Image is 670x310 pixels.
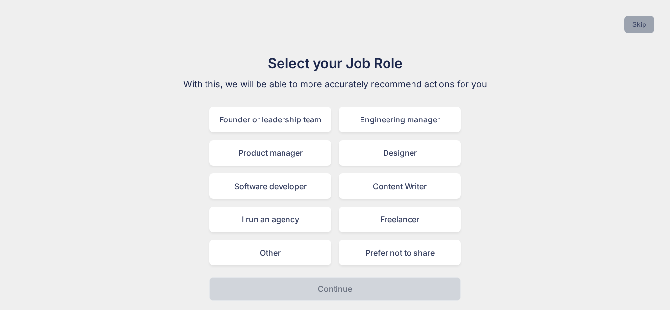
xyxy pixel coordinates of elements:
[339,107,461,132] div: Engineering manager
[339,173,461,199] div: Content Writer
[339,240,461,265] div: Prefer not to share
[209,173,331,199] div: Software developer
[318,283,352,295] p: Continue
[339,207,461,232] div: Freelancer
[170,53,500,73] h1: Select your Job Role
[209,207,331,232] div: I run an agency
[209,107,331,132] div: Founder or leadership team
[624,16,654,33] button: Skip
[209,140,331,166] div: Product manager
[209,277,461,301] button: Continue
[209,240,331,265] div: Other
[170,77,500,91] p: With this, we will be able to more accurately recommend actions for you
[339,140,461,166] div: Designer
